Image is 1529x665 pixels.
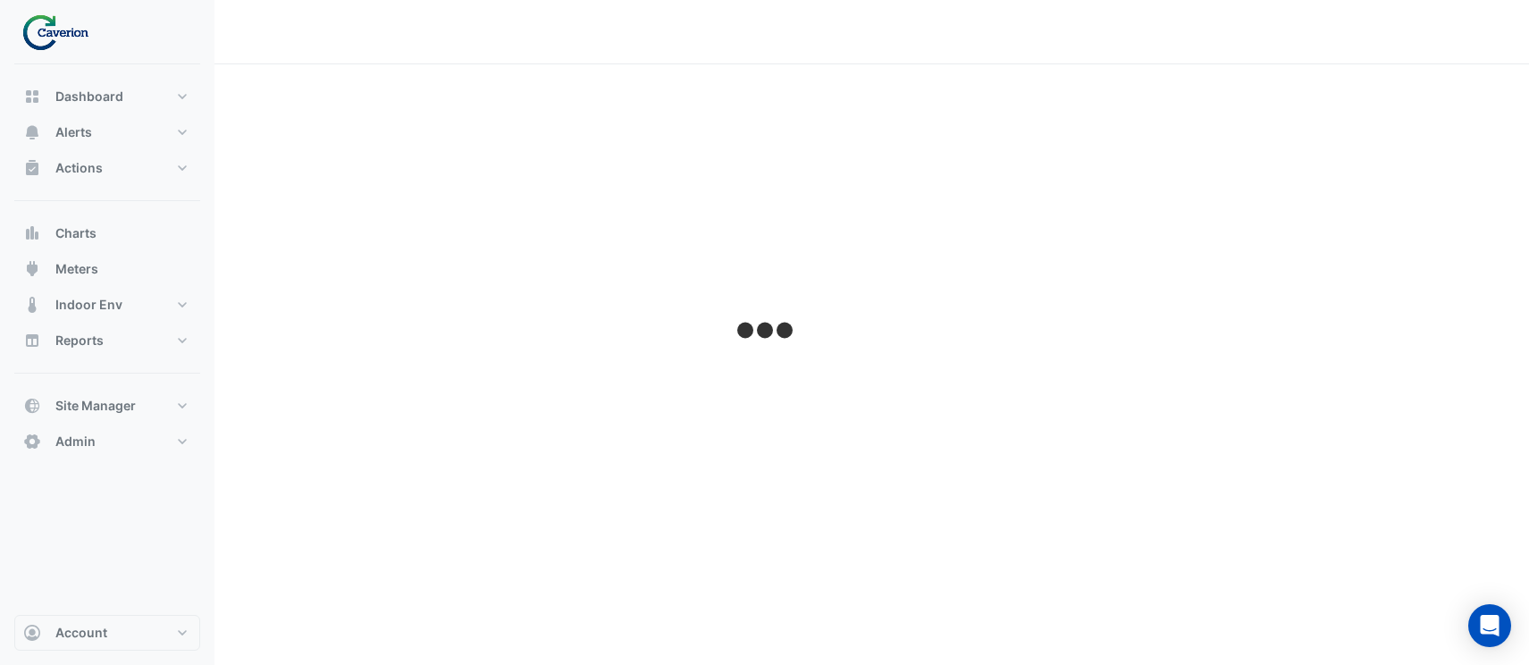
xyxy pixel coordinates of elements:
app-icon: Reports [23,332,41,349]
app-icon: Charts [23,224,41,242]
span: Site Manager [55,397,136,415]
span: Alerts [55,123,92,141]
app-icon: Actions [23,159,41,177]
button: Site Manager [14,388,200,424]
span: Account [55,624,107,642]
button: Indoor Env [14,287,200,323]
button: Alerts [14,114,200,150]
app-icon: Site Manager [23,397,41,415]
app-icon: Meters [23,260,41,278]
app-icon: Alerts [23,123,41,141]
div: Open Intercom Messenger [1468,604,1511,647]
button: Account [14,615,200,651]
span: Indoor Env [55,296,122,314]
button: Admin [14,424,200,459]
button: Meters [14,251,200,287]
span: Reports [55,332,104,349]
span: Meters [55,260,98,278]
img: Company Logo [21,14,102,50]
app-icon: Admin [23,433,41,450]
app-icon: Dashboard [23,88,41,105]
button: Reports [14,323,200,358]
span: Admin [55,433,96,450]
button: Charts [14,215,200,251]
app-icon: Indoor Env [23,296,41,314]
button: Actions [14,150,200,186]
button: Dashboard [14,79,200,114]
span: Actions [55,159,103,177]
span: Charts [55,224,97,242]
span: Dashboard [55,88,123,105]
